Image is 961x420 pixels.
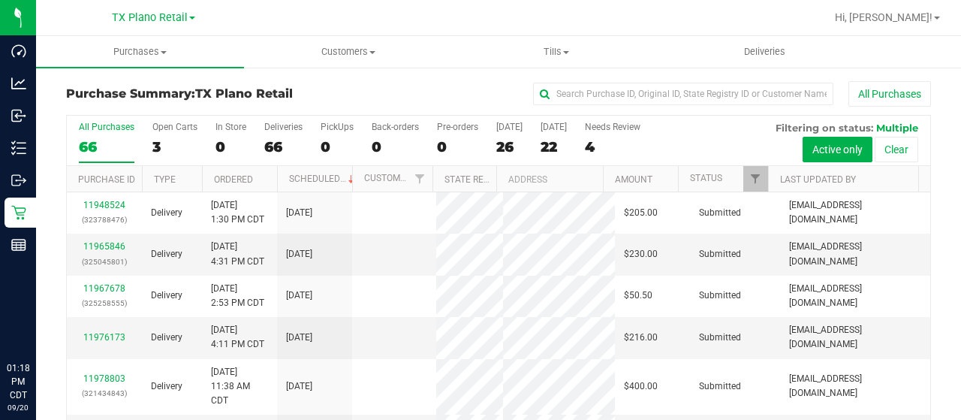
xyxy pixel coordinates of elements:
[11,108,26,123] inline-svg: Inbound
[286,206,312,220] span: [DATE]
[79,138,134,156] div: 66
[699,331,741,345] span: Submitted
[848,81,931,107] button: All Purchases
[15,300,60,345] iframe: Resource center
[264,122,303,132] div: Deliveries
[66,87,354,101] h3: Purchase Summary:
[372,122,419,132] div: Back-orders
[76,213,133,227] p: (323788476)
[83,373,125,384] a: 11978803
[364,173,411,183] a: Customer
[211,365,268,409] span: [DATE] 11:38 AM CDT
[11,44,26,59] inline-svg: Dashboard
[7,402,29,413] p: 09/20
[151,206,182,220] span: Delivery
[699,247,741,261] span: Submitted
[11,141,26,156] inline-svg: Inventory
[151,379,182,394] span: Delivery
[444,174,523,185] a: State Registry ID
[624,331,658,345] span: $216.00
[724,45,806,59] span: Deliveries
[585,122,640,132] div: Needs Review
[624,289,652,303] span: $50.50
[211,240,264,268] span: [DATE] 4:31 PM CDT
[286,379,312,394] span: [DATE]
[875,137,918,162] button: Clear
[789,323,921,352] span: [EMAIL_ADDRESS][DOMAIN_NAME]
[372,138,419,156] div: 0
[699,206,741,220] span: Submitted
[211,282,264,310] span: [DATE] 2:53 PM CDT
[11,173,26,188] inline-svg: Outbound
[7,361,29,402] p: 01:18 PM CDT
[76,255,133,269] p: (325045801)
[743,166,768,192] a: Filter
[83,283,125,294] a: 11967678
[789,282,921,310] span: [EMAIL_ADDRESS][DOMAIN_NAME]
[321,138,354,156] div: 0
[152,122,197,132] div: Open Carts
[286,331,312,345] span: [DATE]
[151,331,182,345] span: Delivery
[624,247,658,261] span: $230.00
[407,166,432,192] a: Filter
[835,11,932,23] span: Hi, [PERSON_NAME]!
[699,379,741,394] span: Submitted
[36,36,244,68] a: Purchases
[496,166,603,192] th: Address
[36,45,244,59] span: Purchases
[624,379,658,394] span: $400.00
[215,122,246,132] div: In Store
[264,138,303,156] div: 66
[79,122,134,132] div: All Purchases
[211,323,264,352] span: [DATE] 4:11 PM CDT
[214,174,253,185] a: Ordered
[154,174,176,185] a: Type
[437,138,478,156] div: 0
[585,138,640,156] div: 4
[321,122,354,132] div: PickUps
[876,122,918,134] span: Multiple
[83,200,125,210] a: 11948524
[661,36,869,68] a: Deliveries
[776,122,873,134] span: Filtering on status:
[78,174,135,185] a: Purchase ID
[541,122,567,132] div: [DATE]
[496,138,523,156] div: 26
[151,289,182,303] span: Delivery
[286,289,312,303] span: [DATE]
[615,174,652,185] a: Amount
[245,45,451,59] span: Customers
[624,206,658,220] span: $205.00
[151,247,182,261] span: Delivery
[76,296,133,310] p: (325258555)
[112,11,188,24] span: TX Plano Retail
[453,45,659,59] span: Tills
[541,138,567,156] div: 22
[286,247,312,261] span: [DATE]
[195,86,293,101] span: TX Plano Retail
[496,122,523,132] div: [DATE]
[211,198,264,227] span: [DATE] 1:30 PM CDT
[780,174,856,185] a: Last Updated By
[83,332,125,343] a: 11976173
[699,289,741,303] span: Submitted
[215,138,246,156] div: 0
[803,137,872,162] button: Active only
[789,198,921,227] span: [EMAIL_ADDRESS][DOMAIN_NAME]
[11,205,26,220] inline-svg: Retail
[533,83,833,105] input: Search Purchase ID, Original ID, State Registry ID or Customer Name...
[244,36,452,68] a: Customers
[437,122,478,132] div: Pre-orders
[11,237,26,252] inline-svg: Reports
[789,372,921,400] span: [EMAIL_ADDRESS][DOMAIN_NAME]
[690,173,722,183] a: Status
[152,138,197,156] div: 3
[452,36,660,68] a: Tills
[11,76,26,91] inline-svg: Analytics
[83,241,125,252] a: 11965846
[76,386,133,400] p: (321434843)
[289,174,357,184] a: Scheduled
[789,240,921,268] span: [EMAIL_ADDRESS][DOMAIN_NAME]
